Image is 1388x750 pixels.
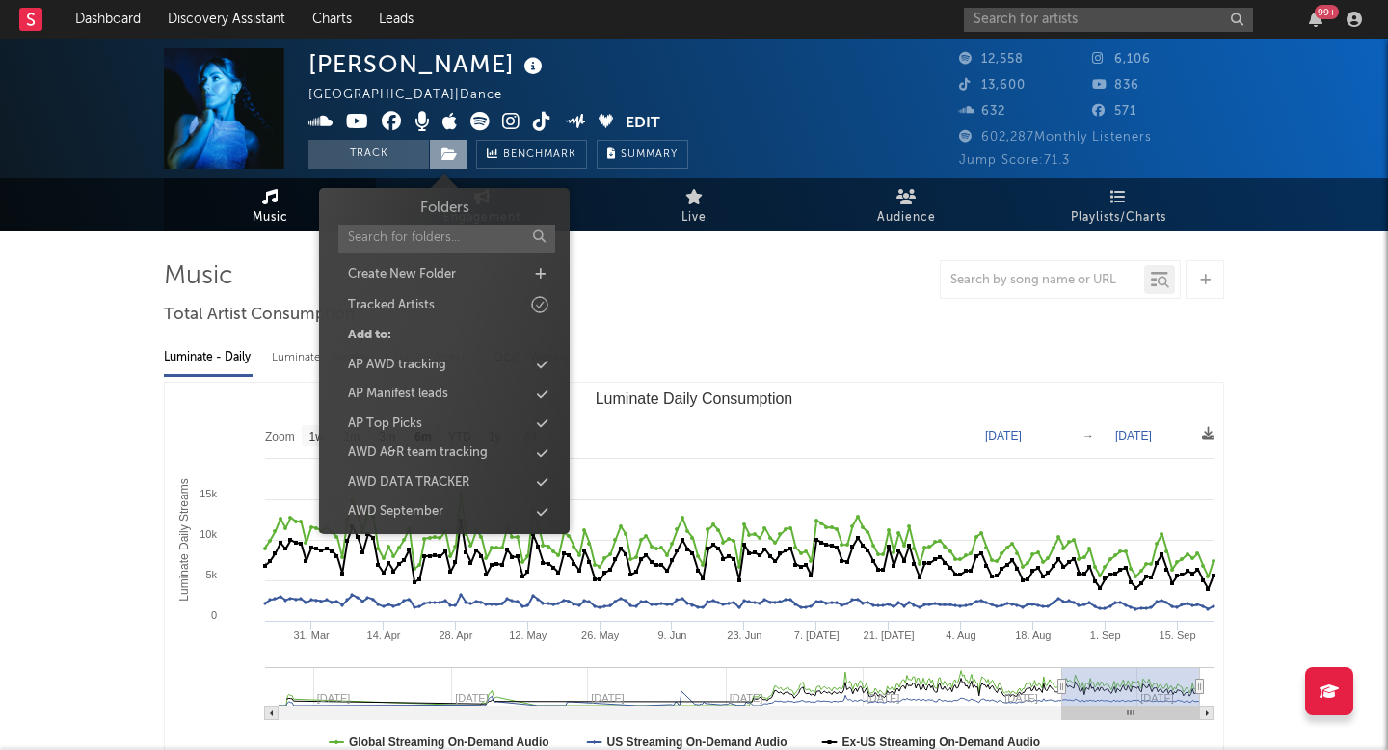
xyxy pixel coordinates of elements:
div: AWD A&R team tracking [348,443,488,463]
span: Live [681,206,707,229]
text: 5k [205,569,217,580]
text: 21. [DATE] [864,629,915,641]
span: Summary [621,149,678,160]
a: Playlists/Charts [1012,178,1224,231]
button: Track [308,140,429,169]
text: 26. May [581,629,620,641]
div: Luminate - Daily [164,341,253,374]
text: US Streaming On-Demand Audio [607,736,787,749]
button: Edit [626,112,660,136]
span: 602,287 Monthly Listeners [959,131,1152,144]
span: 6,106 [1092,53,1151,66]
span: Jump Score: 71.3 [959,154,1070,167]
text: 4. Aug [946,629,975,641]
div: AP AWD tracking [348,356,446,375]
text: 10k [200,528,217,540]
text: 7. [DATE] [794,629,840,641]
div: Add to: [348,326,391,345]
text: 28. Apr [439,629,472,641]
span: 632 [959,105,1005,118]
text: 23. Jun [727,629,761,641]
text: 14. Apr [367,629,401,641]
span: 571 [1092,105,1136,118]
input: Search by song name or URL [941,273,1144,288]
div: AWD DATA TRACKER [348,473,469,493]
text: 1w [309,430,325,443]
span: 13,600 [959,79,1026,92]
text: [DATE] [1115,429,1152,442]
a: Engagement [376,178,588,231]
span: Benchmark [503,144,576,167]
div: AP Manifest leads [348,385,448,404]
span: Playlists/Charts [1071,206,1166,229]
text: 31. Mar [293,629,330,641]
div: Create New Folder [348,265,456,284]
div: 99 + [1315,5,1339,19]
div: Tracked Artists [348,296,435,315]
text: Luminate Daily Streams [177,478,191,601]
div: AP Top Picks [348,415,422,434]
div: Luminate - Weekly [272,341,373,374]
text: 1. Sep [1090,629,1121,641]
span: Total Artist Consumption [164,304,355,327]
span: 836 [1092,79,1139,92]
input: Search for folders... [338,225,555,253]
span: Audience [877,206,936,229]
text: [DATE] [985,429,1022,442]
text: 18. Aug [1015,629,1051,641]
input: Search for artists [964,8,1253,32]
a: Live [588,178,800,231]
div: [PERSON_NAME] [308,48,547,80]
a: Benchmark [476,140,587,169]
text: 15k [200,488,217,499]
button: 99+ [1309,12,1322,27]
text: → [1082,429,1094,442]
text: 9. Jun [657,629,686,641]
div: AWD September [348,502,443,522]
a: Music [164,178,376,231]
text: Ex-US Streaming On-Demand Audio [842,736,1041,749]
text: 15. Sep [1160,629,1196,641]
span: 12,558 [959,53,1024,66]
text: Luminate Daily Consumption [596,390,793,407]
div: [GEOGRAPHIC_DATA] | Dance [308,84,524,107]
text: Global Streaming On-Demand Audio [349,736,549,749]
text: 0 [211,609,217,621]
text: 12. May [509,629,547,641]
a: Audience [800,178,1012,231]
text: Zoom [265,430,295,443]
span: Music [253,206,288,229]
h3: Folders [419,198,468,220]
button: Summary [597,140,688,169]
